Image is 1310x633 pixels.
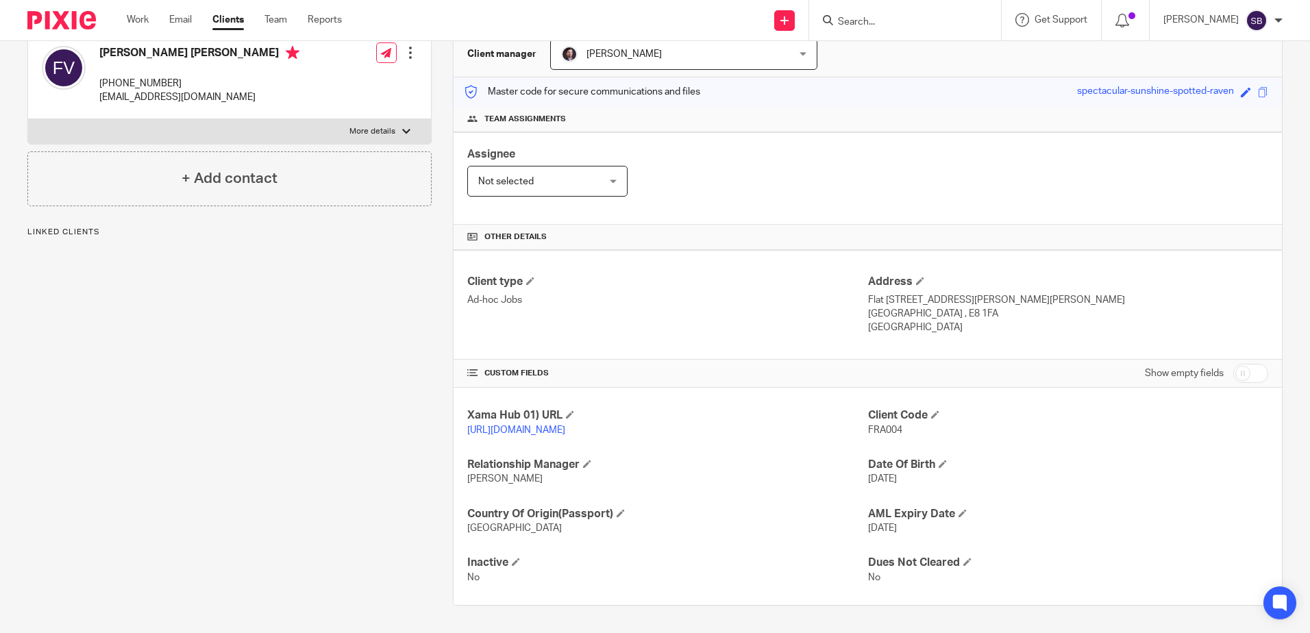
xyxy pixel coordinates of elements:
[561,46,578,62] img: Capture.PNG
[868,321,1268,334] p: [GEOGRAPHIC_DATA]
[467,474,543,484] span: [PERSON_NAME]
[868,573,880,582] span: No
[212,13,244,27] a: Clients
[264,13,287,27] a: Team
[42,46,86,90] img: svg%3E
[868,307,1268,321] p: [GEOGRAPHIC_DATA] , E8 1FA
[467,149,515,160] span: Assignee
[868,556,1268,570] h4: Dues Not Cleared
[868,458,1268,472] h4: Date Of Birth
[868,507,1268,521] h4: AML Expiry Date
[868,293,1268,307] p: Flat [STREET_ADDRESS][PERSON_NAME][PERSON_NAME]
[1246,10,1268,32] img: svg%3E
[868,523,897,533] span: [DATE]
[467,47,536,61] h3: Client manager
[467,556,867,570] h4: Inactive
[467,293,867,307] p: Ad-hoc Jobs
[127,13,149,27] a: Work
[484,114,566,125] span: Team assignments
[586,49,662,59] span: [PERSON_NAME]
[868,408,1268,423] h4: Client Code
[1077,84,1234,100] div: spectacular-sunshine-spotted-raven
[467,573,480,582] span: No
[349,126,395,137] p: More details
[99,77,299,90] p: [PHONE_NUMBER]
[1163,13,1239,27] p: [PERSON_NAME]
[27,227,432,238] p: Linked clients
[467,523,562,533] span: [GEOGRAPHIC_DATA]
[868,275,1268,289] h4: Address
[467,368,867,379] h4: CUSTOM FIELDS
[308,13,342,27] a: Reports
[484,232,547,243] span: Other details
[99,90,299,104] p: [EMAIL_ADDRESS][DOMAIN_NAME]
[1035,15,1087,25] span: Get Support
[99,46,299,63] h4: [PERSON_NAME] [PERSON_NAME]
[868,474,897,484] span: [DATE]
[286,46,299,60] i: Primary
[182,168,277,189] h4: + Add contact
[169,13,192,27] a: Email
[868,425,902,435] span: FRA004
[467,275,867,289] h4: Client type
[467,408,867,423] h4: Xama Hub 01) URL
[478,177,534,186] span: Not selected
[467,507,867,521] h4: Country Of Origin(Passport)
[27,11,96,29] img: Pixie
[464,85,700,99] p: Master code for secure communications and files
[1145,367,1224,380] label: Show empty fields
[837,16,960,29] input: Search
[467,425,565,435] a: [URL][DOMAIN_NAME]
[467,458,867,472] h4: Relationship Manager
